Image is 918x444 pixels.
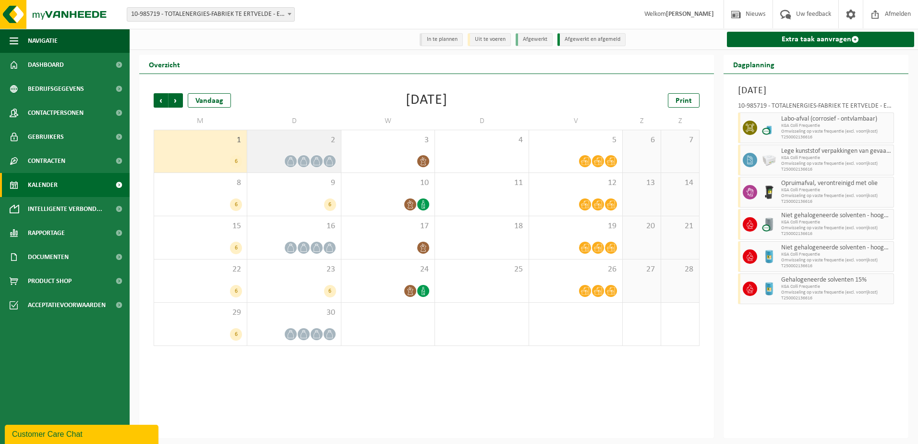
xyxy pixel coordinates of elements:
span: 29 [159,308,242,318]
img: LP-LD-00200-CU [762,217,776,232]
span: Acceptatievoorwaarden [28,293,106,317]
div: 6 [230,285,242,297]
span: 30 [252,308,336,318]
span: Labo-afval (corrosief - ontvlambaar) [781,115,892,123]
td: V [529,112,623,130]
span: Rapportage [28,221,65,245]
span: Niet gehalogeneerde solventen - hoogcalorisch in 200lt-vat [781,212,892,220]
td: D [247,112,341,130]
span: 17 [346,221,430,232]
span: T250002136616 [781,167,892,173]
span: 8 [159,178,242,188]
span: 14 [666,178,694,188]
span: KGA Colli Frequentie [781,123,892,129]
td: M [154,112,247,130]
span: Niet gehalogeneerde solventen - hoogcalorisch in 200lt-vat [781,244,892,252]
h2: Dagplanning [724,55,784,74]
span: KGA Colli Frequentie [781,252,892,258]
span: KGA Colli Frequentie [781,155,892,161]
img: LP-LD-00200-HPE-21 [762,249,776,264]
span: 18 [440,221,523,232]
span: 4 [440,135,523,146]
img: LP-LD-00200-HPE-21 [762,282,776,296]
span: Omwisseling op vaste frequentie (excl. voorrijkost) [781,258,892,263]
div: 6 [230,328,242,341]
li: Uit te voeren [468,33,511,46]
span: 10-985719 - TOTALENERGIES-FABRIEK TE ERTVELDE - ERTVELDE [127,7,295,22]
iframe: chat widget [5,423,160,444]
span: 3 [346,135,430,146]
img: WB-0240-HPE-BK-01 [762,185,776,199]
span: 23 [252,264,336,275]
h2: Overzicht [139,55,190,74]
div: 6 [230,155,242,168]
span: 13 [628,178,656,188]
div: 6 [230,242,242,254]
strong: [PERSON_NAME] [666,11,714,18]
span: 10-985719 - TOTALENERGIES-FABRIEK TE ERTVELDE - ERTVELDE [127,8,294,21]
div: 6 [230,198,242,211]
span: Volgende [169,93,183,108]
div: [DATE] [406,93,447,108]
span: Vorige [154,93,168,108]
span: 6 [628,135,656,146]
span: Intelligente verbond... [28,197,102,221]
span: T250002136616 [781,263,892,269]
span: Contracten [28,149,65,173]
span: T250002136616 [781,296,892,301]
span: KGA Colli Frequentie [781,284,892,290]
div: 6 [324,198,336,211]
span: 10 [346,178,430,188]
span: KGA Colli Frequentie [781,220,892,225]
span: 5 [534,135,617,146]
a: Extra taak aanvragen [727,32,915,47]
span: Print [676,97,692,105]
span: Bedrijfsgegevens [28,77,84,101]
span: 27 [628,264,656,275]
span: Documenten [28,245,69,269]
h3: [DATE] [738,84,894,98]
span: T250002136616 [781,199,892,205]
span: Omwisseling op vaste frequentie (excl. voorrijkost) [781,129,892,135]
li: In te plannen [420,33,463,46]
span: 1 [159,135,242,146]
span: Product Shop [28,269,72,293]
a: Print [668,93,700,108]
span: 11 [440,178,523,188]
span: 24 [346,264,430,275]
span: Omwisseling op vaste frequentie (excl. voorrijkost) [781,290,892,296]
span: T250002136616 [781,135,892,140]
span: Opruimafval, verontreinigd met olie [781,180,892,187]
span: 15 [159,221,242,232]
span: 16 [252,221,336,232]
span: 22 [159,264,242,275]
td: Z [623,112,661,130]
span: KGA Colli Frequentie [781,187,892,193]
span: Omwisseling op vaste frequentie (excl. voorrijkost) [781,225,892,231]
span: 25 [440,264,523,275]
li: Afgewerkt en afgemeld [557,33,626,46]
span: 9 [252,178,336,188]
span: 12 [534,178,617,188]
span: T250002136616 [781,231,892,237]
img: PB-LB-0680-HPE-GY-02 [762,153,776,167]
span: Lege kunststof verpakkingen van gevaarlijke stoffen [781,148,892,155]
span: Navigatie [28,29,58,53]
span: Kalender [28,173,58,197]
span: 21 [666,221,694,232]
td: D [435,112,529,130]
span: Gebruikers [28,125,64,149]
span: 19 [534,221,617,232]
span: Contactpersonen [28,101,84,125]
span: 7 [666,135,694,146]
div: 10-985719 - TOTALENERGIES-FABRIEK TE ERTVELDE - ERTVELDE [738,103,894,112]
span: 28 [666,264,694,275]
img: LP-OT-00060-CU [762,121,776,135]
div: Vandaag [188,93,231,108]
span: Gehalogeneerde solventen 15% [781,276,892,284]
span: Omwisseling op vaste frequentie (excl. voorrijkost) [781,193,892,199]
td: W [341,112,435,130]
span: Dashboard [28,53,64,77]
li: Afgewerkt [516,33,553,46]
